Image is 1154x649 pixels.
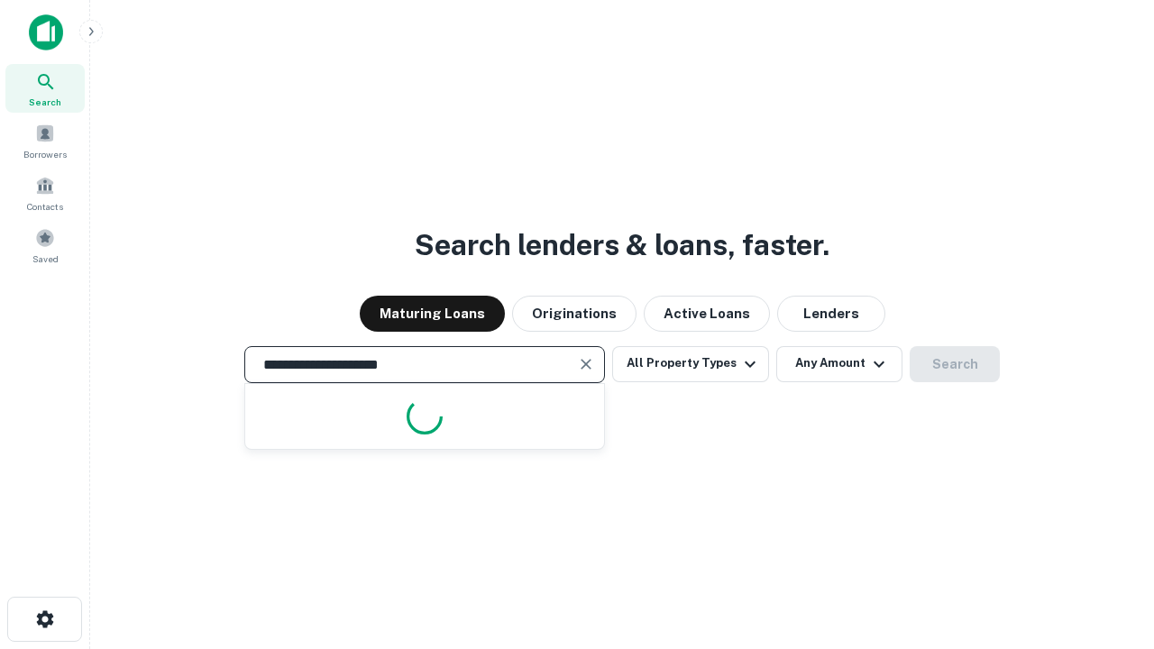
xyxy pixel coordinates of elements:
[415,224,829,267] h3: Search lenders & loans, faster.
[777,296,885,332] button: Lenders
[360,296,505,332] button: Maturing Loans
[512,296,637,332] button: Originations
[1064,505,1154,591] iframe: Chat Widget
[23,147,67,161] span: Borrowers
[5,116,85,165] a: Borrowers
[5,169,85,217] a: Contacts
[5,221,85,270] a: Saved
[29,95,61,109] span: Search
[776,346,902,382] button: Any Amount
[27,199,63,214] span: Contacts
[5,64,85,113] a: Search
[32,251,59,266] span: Saved
[573,352,599,377] button: Clear
[29,14,63,50] img: capitalize-icon.png
[612,346,769,382] button: All Property Types
[644,296,770,332] button: Active Loans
